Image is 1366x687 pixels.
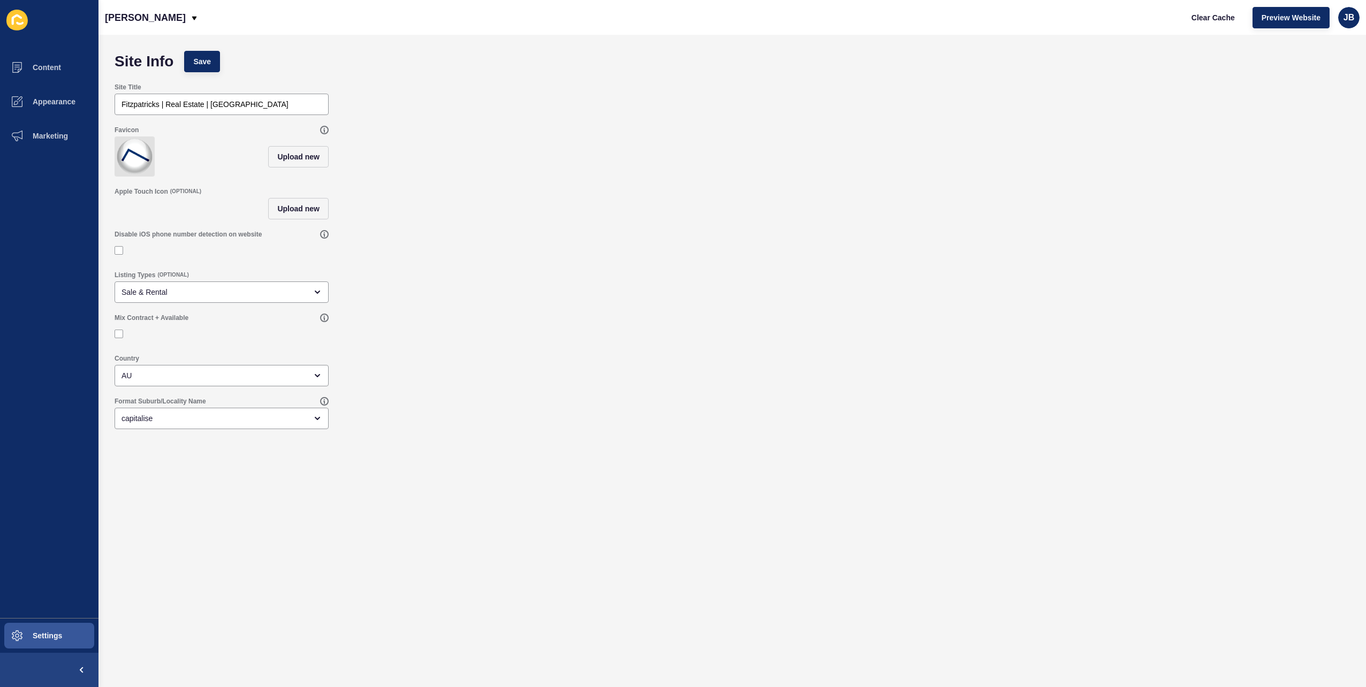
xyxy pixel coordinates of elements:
[115,83,141,91] label: Site Title
[115,397,206,406] label: Format Suburb/Locality Name
[115,271,155,279] label: Listing Types
[1344,12,1354,23] span: JB
[157,271,188,279] span: (OPTIONAL)
[115,281,329,303] div: open menu
[115,230,262,239] label: Disable iOS phone number detection on website
[170,188,201,195] span: (OPTIONAL)
[268,146,329,167] button: Upload new
[268,198,329,219] button: Upload new
[115,56,173,67] h1: Site Info
[1253,7,1330,28] button: Preview Website
[115,126,139,134] label: Favicon
[277,151,320,162] span: Upload new
[115,354,139,363] label: Country
[277,203,320,214] span: Upload new
[117,139,153,174] img: ca445b0ed23972c3c1cbb1f248edc7d8.png
[115,314,188,322] label: Mix Contract + Available
[1192,12,1235,23] span: Clear Cache
[1182,7,1244,28] button: Clear Cache
[1262,12,1321,23] span: Preview Website
[115,365,329,386] div: open menu
[115,408,329,429] div: open menu
[193,56,211,67] span: Save
[105,4,186,31] p: [PERSON_NAME]
[115,187,168,196] label: Apple Touch Icon
[184,51,220,72] button: Save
